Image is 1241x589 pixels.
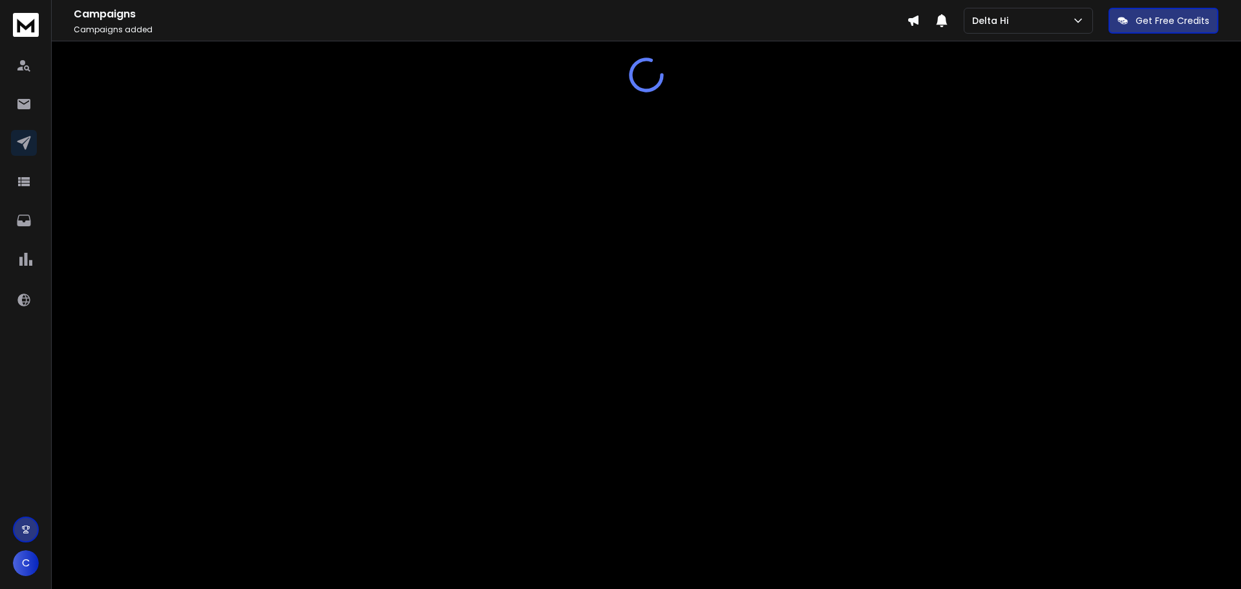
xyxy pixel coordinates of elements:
[13,550,39,576] button: C
[972,14,1013,27] p: Delta Hi
[13,13,39,37] img: logo
[1136,14,1209,27] p: Get Free Credits
[74,6,907,22] h1: Campaigns
[1108,8,1218,34] button: Get Free Credits
[74,25,907,35] p: Campaigns added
